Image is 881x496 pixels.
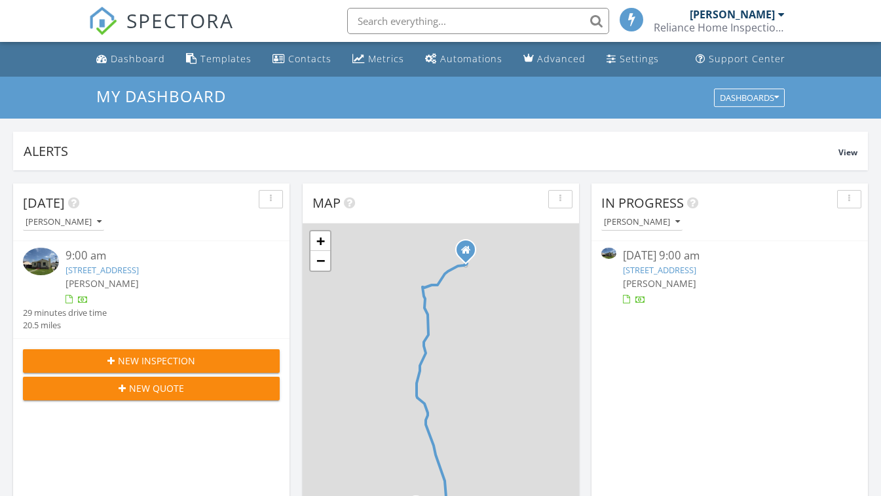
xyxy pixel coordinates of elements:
[601,248,616,259] img: 9561179%2Freports%2F0ae65b81-2e97-4ec0-bfec-5655f33b8d82%2Fcover_photos%2F68Ng6J6NaTx49NwHrENK%2F...
[129,381,184,395] span: New Quote
[690,47,791,71] a: Support Center
[23,194,65,212] span: [DATE]
[66,277,139,290] span: [PERSON_NAME]
[601,248,858,306] a: [DATE] 9:00 am [STREET_ADDRESS] [PERSON_NAME]
[368,52,404,65] div: Metrics
[654,21,785,34] div: Reliance Home Inspection San Diego
[181,47,257,71] a: Templates
[690,8,775,21] div: [PERSON_NAME]
[111,52,165,65] div: Dashboard
[623,248,837,264] div: [DATE] 9:00 am
[23,248,280,332] a: 9:00 am [STREET_ADDRESS] [PERSON_NAME] 29 minutes drive time 20.5 miles
[24,142,838,160] div: Alerts
[440,52,502,65] div: Automations
[23,377,280,400] button: New Quote
[66,264,139,276] a: [STREET_ADDRESS]
[23,214,104,231] button: [PERSON_NAME]
[88,18,234,45] a: SPECTORA
[714,88,785,107] button: Dashboards
[623,264,696,276] a: [STREET_ADDRESS]
[126,7,234,34] span: SPECTORA
[88,7,117,35] img: The Best Home Inspection Software - Spectora
[96,85,226,107] span: My Dashboard
[267,47,337,71] a: Contacts
[838,147,857,158] span: View
[601,47,664,71] a: Settings
[537,52,586,65] div: Advanced
[601,214,683,231] button: [PERSON_NAME]
[518,47,591,71] a: Advanced
[347,8,609,34] input: Search everything...
[91,47,170,71] a: Dashboard
[23,349,280,373] button: New Inspection
[200,52,252,65] div: Templates
[347,47,409,71] a: Metrics
[709,52,785,65] div: Support Center
[310,231,330,251] a: Zoom in
[620,52,659,65] div: Settings
[26,218,102,227] div: [PERSON_NAME]
[312,194,341,212] span: Map
[601,194,684,212] span: In Progress
[623,277,696,290] span: [PERSON_NAME]
[720,93,779,102] div: Dashboards
[604,218,680,227] div: [PERSON_NAME]
[118,354,195,368] span: New Inspection
[420,47,508,71] a: Automations (Basic)
[288,52,331,65] div: Contacts
[310,251,330,271] a: Zoom out
[466,250,474,258] div: 7665, Misson Gorge Rd, San Diego CALIFORNIA 92120
[66,248,258,264] div: 9:00 am
[23,307,107,319] div: 29 minutes drive time
[23,319,107,332] div: 20.5 miles
[23,248,59,275] img: 9561179%2Freports%2F0ae65b81-2e97-4ec0-bfec-5655f33b8d82%2Fcover_photos%2F68Ng6J6NaTx49NwHrENK%2F...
